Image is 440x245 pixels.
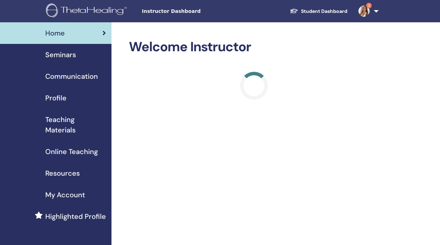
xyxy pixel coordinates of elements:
[358,6,370,17] img: default.jpg
[45,168,80,178] span: Resources
[45,49,76,60] span: Seminars
[142,8,246,15] span: Instructor Dashboard
[45,190,85,200] span: My Account
[45,211,106,222] span: Highlighted Profile
[45,146,98,157] span: Online Teaching
[129,39,379,55] h2: Welcome Instructor
[45,28,65,38] span: Home
[45,93,67,103] span: Profile
[45,71,98,82] span: Communication
[290,8,298,14] img: graduation-cap-white.svg
[45,114,106,135] span: Teaching Materials
[46,3,129,19] img: logo.png
[366,3,372,8] span: 2
[284,5,353,18] a: Student Dashboard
